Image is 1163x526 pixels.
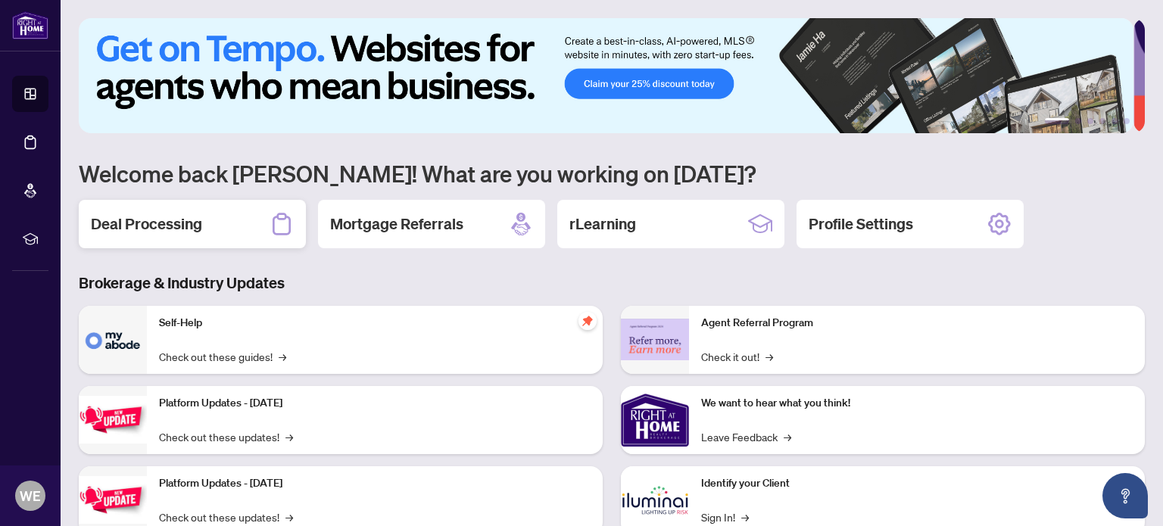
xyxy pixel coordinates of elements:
[1124,118,1130,124] button: 6
[1102,473,1148,518] button: Open asap
[159,395,591,412] p: Platform Updates - [DATE]
[1045,118,1069,124] button: 1
[330,213,463,235] h2: Mortgage Referrals
[809,213,913,235] h2: Profile Settings
[285,428,293,445] span: →
[79,306,147,374] img: Self-Help
[159,475,591,492] p: Platform Updates - [DATE]
[12,11,48,39] img: logo
[79,18,1133,133] img: Slide 0
[285,509,293,525] span: →
[1087,118,1093,124] button: 3
[701,315,1133,331] p: Agent Referral Program
[159,509,293,525] a: Check out these updates!→
[621,319,689,360] img: Agent Referral Program
[741,509,749,525] span: →
[1112,118,1118,124] button: 5
[1099,118,1105,124] button: 4
[159,348,286,365] a: Check out these guides!→
[701,509,749,525] a: Sign In!→
[784,428,791,445] span: →
[79,272,1145,294] h3: Brokerage & Industry Updates
[621,386,689,454] img: We want to hear what you think!
[79,159,1145,188] h1: Welcome back [PERSON_NAME]! What are you working on [DATE]?
[701,475,1133,492] p: Identify your Client
[569,213,636,235] h2: rLearning
[159,428,293,445] a: Check out these updates!→
[91,213,202,235] h2: Deal Processing
[701,395,1133,412] p: We want to hear what you think!
[1075,118,1081,124] button: 2
[765,348,773,365] span: →
[701,348,773,365] a: Check it out!→
[701,428,791,445] a: Leave Feedback→
[79,396,147,444] img: Platform Updates - July 21, 2025
[578,312,597,330] span: pushpin
[279,348,286,365] span: →
[20,485,41,506] span: WE
[79,476,147,524] img: Platform Updates - July 8, 2025
[159,315,591,331] p: Self-Help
